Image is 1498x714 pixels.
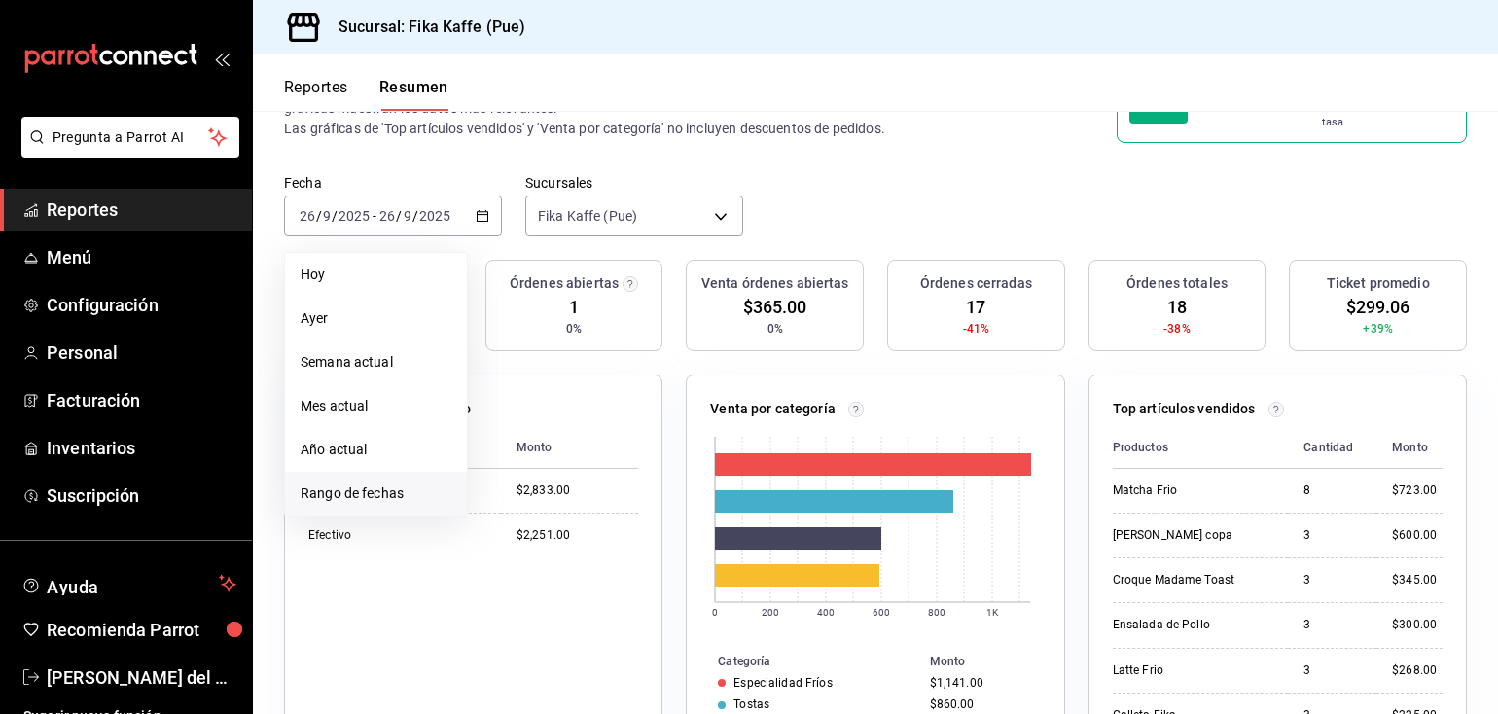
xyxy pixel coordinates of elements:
span: $365.00 [743,294,807,320]
div: Especialidad Fríos [733,676,832,690]
h3: Sucursal: Fika Kaffe (Pue) [323,16,525,39]
th: Monto [1376,427,1443,469]
th: Categoría [687,651,921,672]
text: 600 [873,607,890,618]
div: $600.00 [1392,527,1443,544]
p: Aumenta tus transacciones y gana una mejor tasa [1211,98,1455,130]
span: / [412,208,418,224]
button: Resumen [379,78,448,111]
p: Venta por categoría [710,399,836,419]
span: Mes actual [301,396,451,416]
div: 3 [1303,617,1361,633]
h3: Ticket promedio [1327,273,1430,294]
div: Latte Frio [1113,662,1273,679]
span: Reportes [47,196,236,223]
span: Configuración [47,292,236,318]
span: [PERSON_NAME] del Giovane [47,664,236,691]
span: / [316,208,322,224]
div: $723.00 [1392,482,1443,499]
input: -- [378,208,396,224]
input: -- [299,208,316,224]
span: Facturación [47,387,236,413]
span: Suscripción [47,482,236,509]
div: navigation tabs [284,78,448,111]
text: 800 [928,607,945,618]
span: 0% [566,320,582,338]
label: Fecha [284,176,502,190]
span: $299.06 [1346,294,1410,320]
input: -- [403,208,412,224]
div: $2,251.00 [517,527,638,544]
th: Cantidad [1288,427,1376,469]
label: Sucursales [525,176,743,190]
span: 18 [1167,294,1187,320]
div: $860.00 [930,697,1033,711]
th: Monto [922,651,1064,672]
span: Ayer [301,308,451,329]
span: 1 [569,294,579,320]
span: Pregunta a Parrot AI [53,127,209,148]
span: 17 [966,294,985,320]
div: $268.00 [1392,662,1443,679]
div: $2,833.00 [517,482,638,499]
h3: Venta órdenes abiertas [701,273,849,294]
span: Fika Kaffe (Pue) [538,206,637,226]
span: Inventarios [47,435,236,461]
div: Efectivo [308,527,485,544]
span: +39% [1363,320,1393,338]
text: 200 [762,607,779,618]
p: Top artículos vendidos [1113,399,1256,419]
div: 3 [1303,662,1361,679]
div: Ensalada de Pollo [1113,617,1273,633]
div: [PERSON_NAME] copa [1113,527,1273,544]
input: ---- [418,208,451,224]
div: 3 [1303,572,1361,589]
input: -- [322,208,332,224]
div: Tostas [733,697,769,711]
span: Rango de fechas [301,483,451,504]
th: Monto [501,427,638,469]
span: Hoy [301,265,451,285]
input: ---- [338,208,371,224]
button: Pregunta a Parrot AI [21,117,239,158]
div: Matcha Frio [1113,482,1273,499]
h3: Órdenes cerradas [920,273,1032,294]
span: -38% [1163,320,1191,338]
button: Reportes [284,78,348,111]
span: - [373,208,376,224]
div: $300.00 [1392,617,1443,633]
span: Ayuda [47,572,211,595]
text: 400 [817,607,835,618]
div: $345.00 [1392,572,1443,589]
th: Productos [1113,427,1289,469]
a: Pregunta a Parrot AI [14,141,239,161]
span: / [396,208,402,224]
div: 3 [1303,527,1361,544]
div: $1,141.00 [930,676,1033,690]
h3: Órdenes abiertas [510,273,619,294]
text: 0 [712,607,718,618]
button: open_drawer_menu [214,51,230,66]
div: 8 [1303,482,1361,499]
span: -41% [963,320,990,338]
span: Semana actual [301,352,451,373]
div: Croque Madame Toast [1113,572,1273,589]
span: 0% [767,320,783,338]
span: Menú [47,244,236,270]
span: Año actual [301,440,451,460]
text: 1K [986,607,999,618]
span: Recomienda Parrot [47,617,236,643]
h3: Órdenes totales [1126,273,1228,294]
span: / [332,208,338,224]
span: Personal [47,339,236,366]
